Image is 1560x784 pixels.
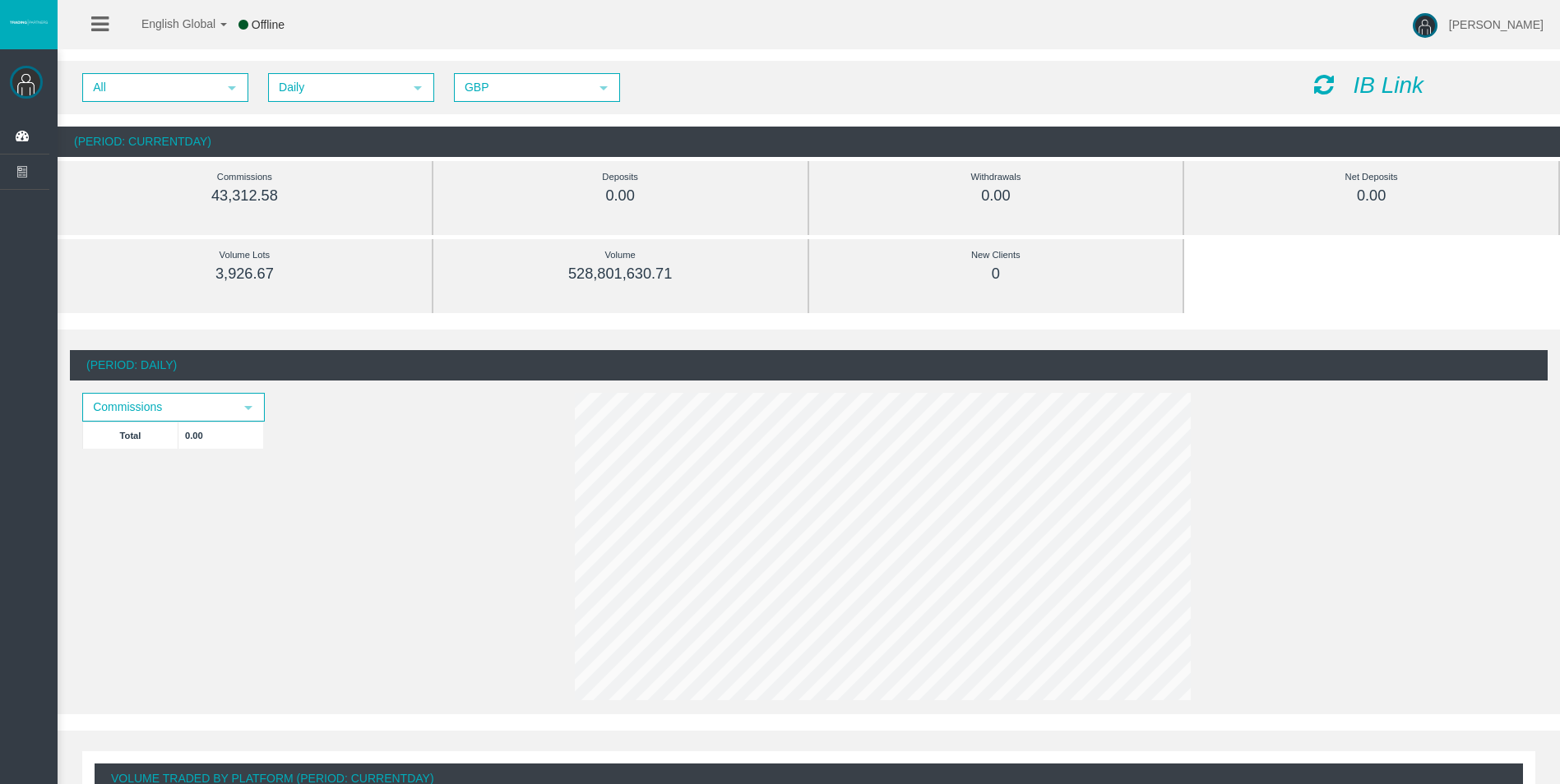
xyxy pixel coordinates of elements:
i: Reload Dashboard [1314,73,1334,96]
span: select [411,81,424,95]
div: 0 [846,265,1146,284]
div: 0.00 [1221,187,1521,205]
td: Total [83,422,178,449]
span: select [225,81,238,95]
span: GBP [456,75,589,100]
img: user-image [1413,13,1437,38]
div: Withdrawals [846,168,1146,187]
div: Commissions [95,168,395,187]
span: Daily [270,75,403,100]
td: 0.00 [178,422,264,449]
span: All [84,75,217,100]
div: 528,801,630.71 [470,265,771,284]
div: New Clients [846,246,1146,265]
div: Deposits [470,168,771,187]
span: [PERSON_NAME] [1449,18,1544,31]
div: (Period: CurrentDay) [58,127,1560,157]
div: 43,312.58 [95,187,395,205]
span: select [242,401,255,414]
div: 0.00 [470,187,771,205]
i: IB Link [1353,72,1423,98]
span: Offline [252,18,285,31]
span: English Global [120,17,215,30]
span: Commissions [84,394,234,420]
img: logo.svg [8,19,49,25]
span: select [597,81,610,95]
div: Volume [470,246,771,265]
div: (Period: Daily) [70,350,1548,380]
div: Volume Lots [95,246,395,265]
div: 0.00 [846,187,1146,205]
div: Net Deposits [1221,168,1521,187]
div: 3,926.67 [95,265,395,284]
